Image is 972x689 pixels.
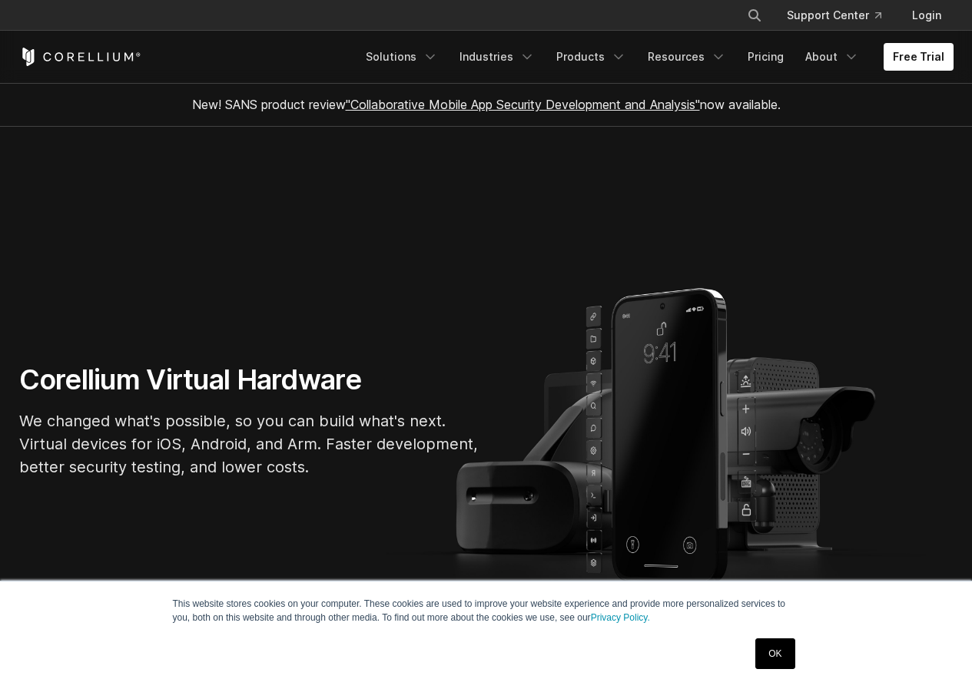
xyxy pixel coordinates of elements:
p: We changed what's possible, so you can build what's next. Virtual devices for iOS, Android, and A... [19,409,480,479]
a: Corellium Home [19,48,141,66]
a: "Collaborative Mobile App Security Development and Analysis" [346,97,700,112]
a: Resources [639,43,735,71]
button: Search [741,2,768,29]
a: Solutions [357,43,447,71]
a: Privacy Policy. [591,612,650,623]
a: OK [755,638,795,669]
h1: Corellium Virtual Hardware [19,363,480,397]
span: New! SANS product review now available. [192,97,781,112]
a: Industries [450,43,544,71]
a: Pricing [738,43,793,71]
a: About [796,43,868,71]
p: This website stores cookies on your computer. These cookies are used to improve your website expe... [173,597,800,624]
div: Navigation Menu [357,43,954,71]
a: Free Trial [884,43,954,71]
div: Navigation Menu [728,2,954,29]
a: Support Center [775,2,894,29]
a: Login [900,2,954,29]
a: Products [547,43,635,71]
